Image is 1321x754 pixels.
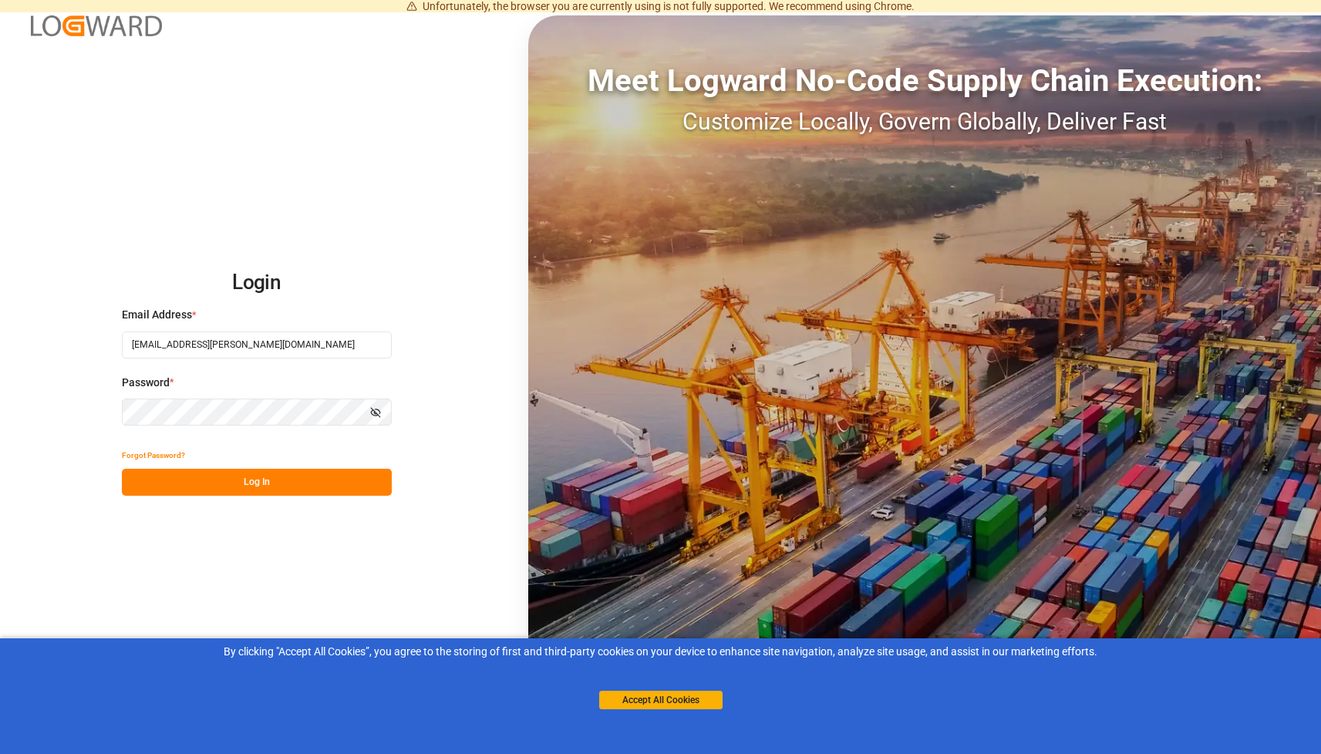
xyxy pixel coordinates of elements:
span: Email Address [122,307,192,323]
input: Enter your email [122,332,392,358]
button: Forgot Password? [122,442,185,469]
button: Accept All Cookies [599,691,723,709]
h2: Login [122,258,392,308]
span: Password [122,375,170,391]
div: Meet Logward No-Code Supply Chain Execution: [528,58,1321,104]
button: Log In [122,469,392,496]
div: By clicking "Accept All Cookies”, you agree to the storing of first and third-party cookies on yo... [11,644,1310,660]
div: Customize Locally, Govern Globally, Deliver Fast [528,104,1321,139]
img: Logward_new_orange.png [31,15,162,36]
